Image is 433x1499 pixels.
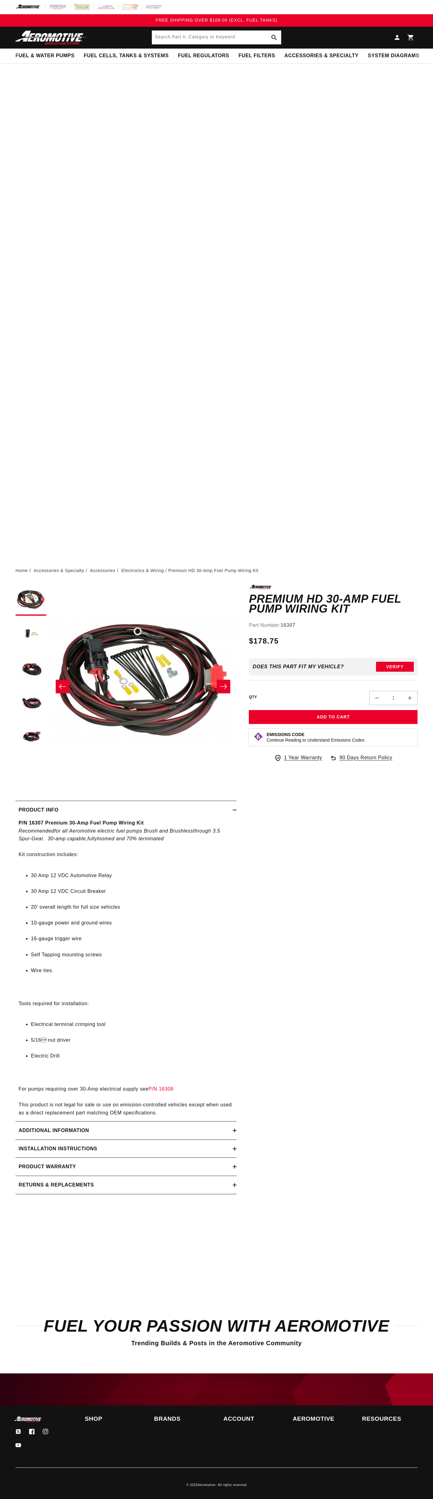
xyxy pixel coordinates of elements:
h2: Installation Instructions [19,1145,97,1153]
img: Emissions code [253,732,263,742]
a: P/N 16308 [149,1086,174,1092]
span: 90 Days Return Policy [340,754,392,768]
li: Self Tapping mounting screws [31,951,233,959]
h2: Product Info [19,806,58,814]
a: Home [15,567,28,574]
p: Continue Reading to Understand Emissions Codes [266,737,364,743]
button: Emissions CodeContinue Reading to Understand Emissions Codes [266,732,364,743]
button: Load image 3 in gallery view [15,653,46,684]
h2: Fuel Your Passion with Aeromotive [15,1319,418,1333]
button: Load image 1 in gallery view [15,585,46,616]
em: fully [88,836,97,841]
li: Electric Drill [31,1052,233,1060]
em: loomed and 70% terminated [97,836,164,841]
strong: 16307 [281,622,296,628]
span: 1 Year Warranty [284,754,322,762]
span: Fuel Cells, Tanks & Systems [84,53,169,59]
summary: Additional information [15,1122,236,1139]
small: All rights reserved [218,1483,247,1487]
button: Load image 5 in gallery view [15,721,46,752]
li: Wire ties. [31,967,233,975]
summary: Installation Instructions [15,1140,236,1158]
li: 30 Amp 12 VDC Automotive Relay [31,872,233,880]
summary: Accessories & Specialty [280,49,363,63]
a: Aeromotive [198,1483,216,1487]
li: 30 Amp 12 VDC Circuit Breaker [31,887,233,895]
summary: Shop [85,1416,140,1422]
li: Electrical terminal crimping tool [31,1020,233,1028]
summary: Fuel Cells, Tanks & Systems [79,49,173,63]
em: for all Aeromotive electric fuel pumps Brush and Brushless [54,828,193,833]
a: Accessories [90,567,115,574]
li: 5/16 nut driver [31,1036,233,1044]
span: Fuel & Water Pumps [15,53,75,59]
input: Search Part #, Category or Keyword [152,31,281,44]
summary: System Diagrams [363,49,424,63]
button: Add to Cart [249,710,418,724]
label: QTY [249,695,257,700]
summary: Fuel & Water Pumps [11,49,79,63]
button: Load image 4 in gallery view [15,687,46,718]
div: , Kit construction includes: Tools required for installation: For pumps requiring over 30-Amp ele... [15,819,236,1117]
span: Fuel Filters [238,53,275,59]
div: Does This part fit My vehicle? [253,664,344,670]
em: Recommended [19,828,54,833]
a: Electronics & Wiring [121,567,164,574]
summary: Fuel Filters [234,49,280,63]
strong: Emissions Code [266,732,304,737]
nav: breadcrumbs [15,567,418,574]
li: 20' overall length for full size vehicles [31,903,233,911]
span: System Diagrams [368,53,419,59]
span: FREE SHIPPING OVER $109.00 (EXCL. FUEL TANKS) [156,18,277,23]
li: Premium HD 30-Amp Fuel Pump Wiring Kit [168,567,258,574]
span: Trending Builds & Posts in the Aeromotive Community [131,1340,302,1346]
button: Search Part #, Category or Keyword [267,31,281,44]
span: $178.75 [249,635,279,647]
summary: Account [223,1416,279,1422]
a: 1 Year Warranty [274,754,322,762]
summary: Returns & replacements [15,1176,236,1194]
li: Accessories & Specialty [34,567,89,574]
button: Verify [376,662,414,672]
h2: Product warranty [19,1163,76,1171]
summary: Brands [154,1416,210,1422]
h2: Additional information [19,1126,89,1135]
h1: Premium HD 30-Amp Fuel Pump Wiring Kit [249,594,418,614]
li: 16-gauge trigger wire [31,935,233,943]
small: © 2025 . [186,1483,217,1487]
span: Accessories & Specialty [284,53,358,59]
summary: Fuel Regulators [173,49,234,63]
h2: Returns & replacements [19,1181,94,1189]
button: Load image 2 in gallery view [15,619,46,650]
span: Fuel Regulators [178,53,229,59]
img: Aeromotive [13,1416,44,1422]
img: Aeromotive [13,30,91,45]
summary: Aeromotive [293,1416,348,1422]
div: Part Number: [249,621,418,629]
media-gallery: Gallery Viewer [15,585,236,788]
summary: Product Info [15,801,236,819]
summary: Resources [362,1416,418,1422]
button: Slide right [217,680,230,693]
summary: Product warranty [15,1158,236,1176]
button: Slide left [56,680,69,693]
li: 10-gauge power and ground wires [31,919,233,927]
strong: P/N 16307 Premium 30-Amp Fuel Pump Wiring Kit [19,820,144,825]
a: 90 Days Return Policy [330,754,392,768]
